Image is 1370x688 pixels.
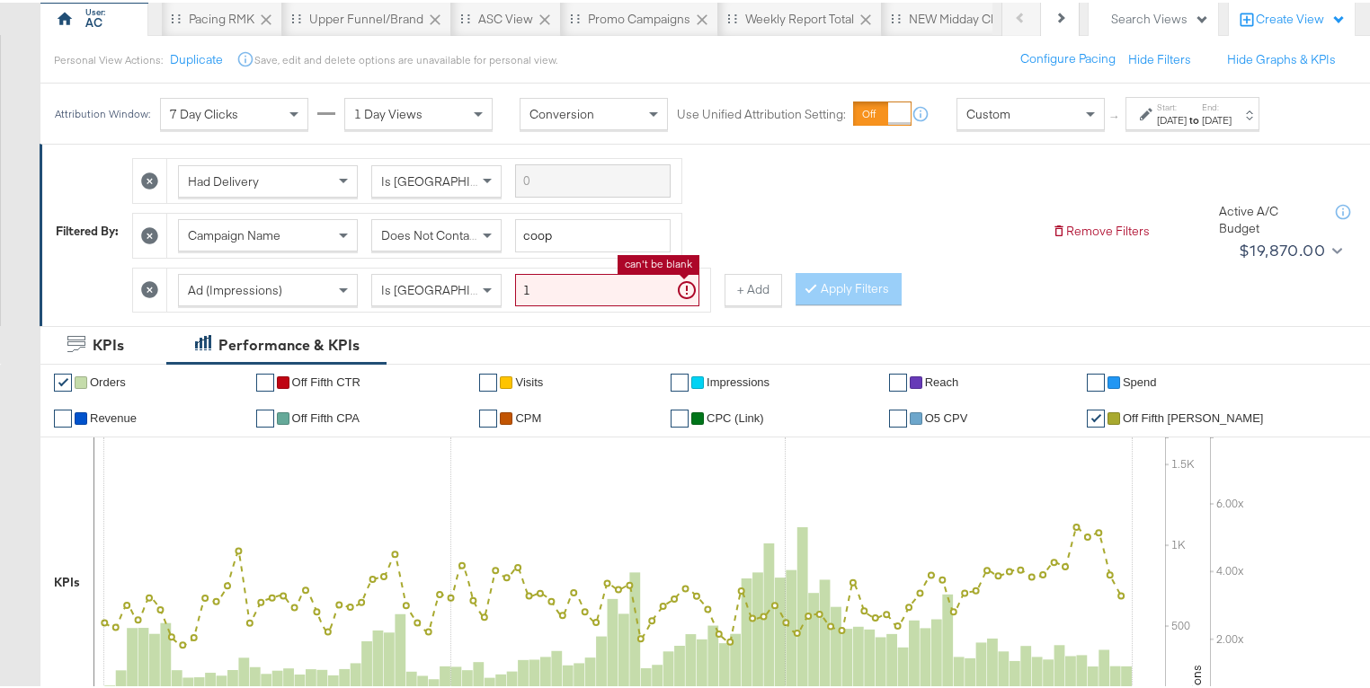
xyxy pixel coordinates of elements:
[889,407,907,425] a: ✔
[515,271,699,304] input: Enter a number
[93,332,124,353] div: KPIs
[381,171,519,187] span: Is [GEOGRAPHIC_DATA]
[478,8,533,25] div: ASC View
[1202,99,1232,110] label: End:
[745,8,854,25] div: Weekly Report Total
[925,373,959,386] span: Reach
[909,8,1032,25] div: NEW Midday Check In
[671,371,689,389] a: ✔
[1227,49,1336,66] button: Hide Graphs & KPIs
[727,11,737,21] div: Drag to reorder tab
[1123,409,1264,422] span: Off Fifth [PERSON_NAME]
[515,216,671,250] input: Enter a search term
[515,409,541,422] span: CPM
[188,279,282,295] span: Ad (Impressions)
[891,11,901,21] div: Drag to reorder tab
[515,373,543,386] span: Visits
[254,50,557,65] div: Save, edit and delete options are unavailable for personal view.
[1128,49,1191,66] button: Hide Filters
[529,103,594,119] span: Conversion
[1087,407,1105,425] a: ✔
[170,103,238,119] span: 7 Day Clicks
[170,49,223,66] button: Duplicate
[188,225,280,241] span: Campaign Name
[54,571,80,588] div: KPIs
[90,409,137,422] span: Revenue
[725,271,782,304] button: + Add
[54,407,72,425] a: ✔
[925,409,968,422] span: O5 CPV
[1008,40,1128,73] button: Configure Pacing
[1111,8,1209,25] div: Search Views
[85,12,102,29] div: AC
[54,50,163,65] div: Personal View Actions:
[707,373,770,386] span: Impressions
[570,11,580,21] div: Drag to reorder tab
[218,332,360,353] div: Performance & KPIs
[292,409,360,422] span: off fifth CPA
[515,162,671,195] input: Enter a search term
[479,371,497,389] a: ✔
[1187,110,1202,124] strong: to
[1052,220,1150,237] button: Remove Filters
[1239,234,1325,261] div: $19,870.00
[479,407,497,425] a: ✔
[1219,200,1318,234] div: Active A/C Budget
[707,409,764,422] span: CPC (Link)
[54,371,72,389] a: ✔
[588,8,690,25] div: Promo Campaigns
[1256,8,1346,26] div: Create View
[256,407,274,425] a: ✔
[354,103,423,119] span: 1 Day Views
[381,279,519,295] span: Is [GEOGRAPHIC_DATA]
[966,103,1010,119] span: Custom
[188,171,259,187] span: Had Delivery
[671,407,689,425] a: ✔
[256,371,274,389] a: ✔
[1107,111,1124,118] span: ↑
[90,373,126,386] span: Orders
[889,371,907,389] a: ✔
[460,11,470,21] div: Drag to reorder tab
[625,254,692,269] li: can't be blank
[677,103,846,120] label: Use Unified Attribution Setting:
[1123,373,1157,386] span: Spend
[1202,110,1232,125] div: [DATE]
[292,373,360,386] span: Off Fifth CTR
[1087,371,1105,389] a: ✔
[291,11,301,21] div: Drag to reorder tab
[171,11,181,21] div: Drag to reorder tab
[1157,110,1187,125] div: [DATE]
[381,225,479,241] span: Does Not Contain
[309,8,423,25] div: Upper Funnel/Brand
[1232,234,1346,262] button: $19,870.00
[1157,99,1187,110] label: Start:
[56,220,119,237] div: Filtered By:
[54,105,151,118] div: Attribution Window:
[189,8,254,25] div: Pacing RMK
